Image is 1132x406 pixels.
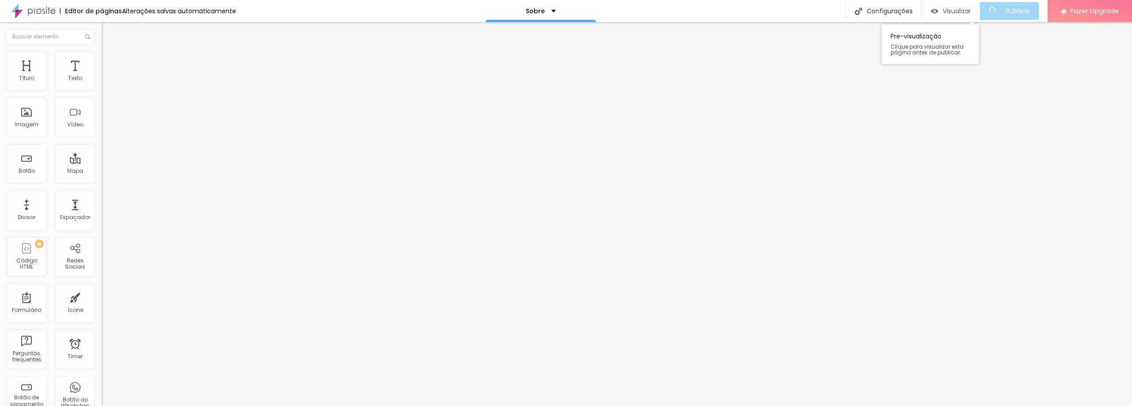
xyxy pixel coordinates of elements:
[18,214,35,220] div: Divisor
[60,214,90,220] div: Espaçador
[15,121,38,128] div: Imagem
[9,258,44,270] div: Código HTML
[855,8,862,15] img: Icone
[931,8,938,15] img: view-1.svg
[9,350,44,363] div: Perguntas frequentes
[891,44,970,55] span: Clique para visualizar esta página antes de publicar.
[60,8,122,14] div: Editor de páginas
[19,75,34,81] div: Título
[67,121,83,128] div: Vídeo
[943,8,971,15] span: Visualizar
[68,307,83,313] div: Ícone
[67,168,83,174] div: Mapa
[7,29,95,45] input: Buscar elemento
[980,2,1039,20] button: Publicar
[12,307,41,313] div: Formulário
[102,22,1132,406] iframe: Editor
[922,2,980,20] button: Visualizar
[68,353,83,360] div: Timer
[19,168,35,174] div: Botão
[57,258,92,270] div: Redes Sociais
[526,8,545,14] p: Sobre
[68,75,82,81] div: Texto
[1006,8,1030,15] span: Publicar
[122,8,236,14] div: Alterações salvas automaticamente
[882,24,979,64] div: Pre-visualização
[85,34,90,39] img: Icone
[1071,7,1119,15] span: Fazer Upgrade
